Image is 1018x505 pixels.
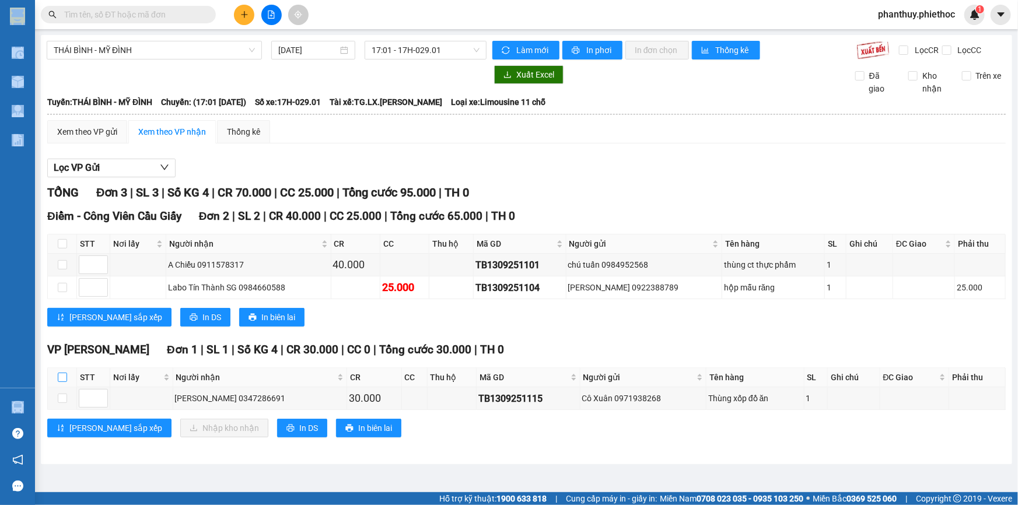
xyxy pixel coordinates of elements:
[910,44,940,57] span: Lọc CR
[883,371,937,384] span: ĐC Giao
[825,234,846,254] th: SL
[955,234,1006,254] th: Phải thu
[970,9,980,20] img: icon-new-feature
[384,209,387,223] span: |
[15,85,204,104] b: GỬI : VP [PERSON_NAME]
[996,9,1006,20] span: caret-down
[347,368,402,387] th: CR
[905,492,907,505] span: |
[15,15,73,73] img: logo.jpg
[336,419,401,437] button: printerIn biên lai
[583,371,695,384] span: Người gửi
[568,281,720,294] div: [PERSON_NAME] 0922388789
[47,209,181,223] span: Điểm - Công Viên Cầu Giấy
[971,69,1006,82] span: Trên xe
[113,237,154,250] span: Nơi lấy
[207,343,229,356] span: SL 1
[10,8,25,25] img: logo-vxr
[475,280,564,295] div: TB1309251104
[716,44,751,57] span: Thống kê
[451,96,545,108] span: Loại xe: Limousine 11 chỗ
[263,209,266,223] span: |
[199,209,230,223] span: Đơn 2
[480,371,568,384] span: Mã GD
[180,308,230,327] button: printerIn DS
[130,185,133,199] span: |
[47,97,152,107] b: Tuyến: THÁI BÌNH - MỸ ĐÌNH
[12,428,23,439] span: question-circle
[379,343,471,356] span: Tổng cước 30.000
[856,41,890,59] img: 9k=
[477,387,580,410] td: TB1309251115
[494,65,564,84] button: downloadXuất Excel
[201,343,204,356] span: |
[896,237,943,250] span: ĐC Giao
[502,46,512,55] span: sync
[77,234,110,254] th: STT
[190,313,198,322] span: printer
[57,424,65,433] span: sort-ascending
[168,258,328,271] div: A Chiểu 0911578317
[475,258,564,272] div: TB1309251101
[54,41,255,59] span: THÁI BÌNH - MỸ ĐÌNH
[269,209,321,223] span: CR 40.000
[12,76,24,88] img: warehouse-icon
[12,47,24,59] img: warehouse-icon
[828,368,880,387] th: Ghi chú
[160,163,169,172] span: down
[167,185,209,199] span: Số KG 4
[827,281,844,294] div: 1
[232,343,235,356] span: |
[660,492,803,505] span: Miền Nam
[330,96,442,108] span: Tài xế: TG.LX.[PERSON_NAME]
[238,209,260,223] span: SL 2
[477,237,554,250] span: Mã GD
[342,185,436,199] span: Tổng cước 95.000
[439,185,442,199] span: |
[218,185,271,199] span: CR 70.000
[237,343,278,356] span: Số KG 4
[485,209,488,223] span: |
[978,5,982,13] span: 1
[358,422,392,434] span: In biên lai
[491,209,515,223] span: TH 0
[109,43,488,58] li: Hotline: 1900 3383, ĐT/Zalo : 0862837383
[12,134,24,146] img: solution-icon
[918,69,953,95] span: Kho nhận
[333,257,378,273] div: 40.000
[255,96,321,108] span: Số xe: 17H-029.01
[478,391,578,406] div: TB1309251115
[337,185,340,199] span: |
[161,96,246,108] span: Chuyến: (17:01 [DATE])
[54,160,100,175] span: Lọc VP Gửi
[349,390,400,406] div: 30.000
[341,343,344,356] span: |
[294,10,302,19] span: aim
[428,368,477,387] th: Thu hộ
[47,159,176,177] button: Lọc VP Gửi
[474,276,566,299] td: TB1309251104
[331,234,380,254] th: CR
[239,308,305,327] button: printerIn biên lai
[212,185,215,199] span: |
[261,311,295,324] span: In biên lai
[175,392,345,405] div: [PERSON_NAME] 0347286691
[48,10,57,19] span: search
[562,41,622,59] button: printerIn phơi
[706,368,804,387] th: Tên hàng
[708,392,802,405] div: Thùng xốp đồ ăn
[806,392,826,405] div: 1
[474,343,477,356] span: |
[625,41,689,59] button: In đơn chọn
[47,419,172,437] button: sort-ascending[PERSON_NAME] sắp xếp
[69,422,162,434] span: [PERSON_NAME] sắp xếp
[429,234,474,254] th: Thu hộ
[234,5,254,25] button: plus
[586,44,613,57] span: In phơi
[480,343,504,356] span: TH 0
[555,492,557,505] span: |
[813,492,897,505] span: Miền Bắc
[957,281,1003,294] div: 25.000
[180,419,268,437] button: downloadNhập kho nhận
[345,424,354,433] span: printer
